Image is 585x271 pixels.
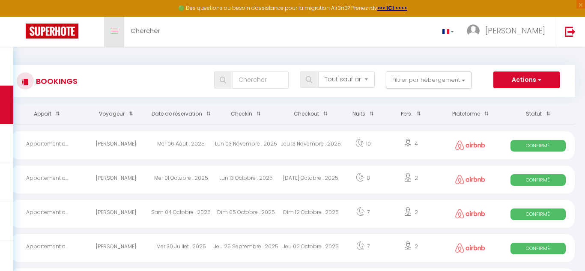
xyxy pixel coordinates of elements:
a: >>> ICI <<<< [377,4,407,12]
img: Super Booking [26,24,78,39]
img: logout [565,26,576,37]
button: Filtrer par hébergement [386,71,472,89]
button: Actions [493,71,559,89]
span: [PERSON_NAME] [485,25,545,36]
th: Sort by guest [84,104,149,125]
th: Sort by checkout [278,104,343,125]
th: Sort by channel [439,104,501,125]
th: Sort by rentals [10,104,84,125]
th: Sort by booking date [149,104,214,125]
th: Sort by status [501,104,575,125]
h3: Bookings [34,71,78,91]
a: Chercher [124,17,167,47]
th: Sort by people [383,104,439,125]
span: Chercher [131,26,160,35]
th: Sort by nights [343,104,383,125]
input: Chercher [232,71,289,89]
a: ... [PERSON_NAME] [460,17,556,47]
img: ... [467,24,480,37]
th: Sort by checkin [213,104,278,125]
